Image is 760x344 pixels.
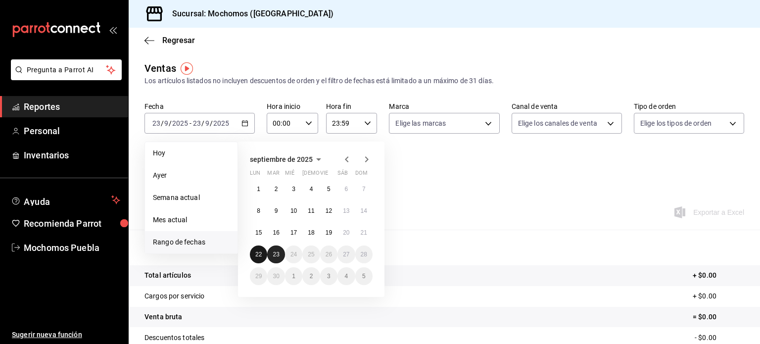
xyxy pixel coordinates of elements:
abbr: 6 de septiembre de 2025 [344,186,348,193]
abbr: 7 de septiembre de 2025 [362,186,366,193]
button: 9 de septiembre de 2025 [267,202,285,220]
span: Sugerir nueva función [12,330,120,340]
button: 23 de septiembre de 2025 [267,246,285,263]
input: -- [164,119,169,127]
button: 1 de septiembre de 2025 [250,180,267,198]
abbr: 2 de octubre de 2025 [310,273,313,280]
a: Pregunta a Parrot AI [7,72,122,82]
abbr: miércoles [285,170,294,180]
button: 22 de septiembre de 2025 [250,246,267,263]
p: Total artículos [144,270,191,281]
h3: Sucursal: Mochomos ([GEOGRAPHIC_DATA]) [164,8,333,20]
button: 21 de septiembre de 2025 [355,224,373,242]
abbr: 22 de septiembre de 2025 [255,251,262,258]
abbr: 8 de septiembre de 2025 [257,207,260,214]
button: 25 de septiembre de 2025 [302,246,320,263]
p: + $0.00 [693,270,744,281]
label: Marca [389,103,499,110]
abbr: 1 de octubre de 2025 [292,273,295,280]
span: Recomienda Parrot [24,217,120,230]
span: / [201,119,204,127]
button: 16 de septiembre de 2025 [267,224,285,242]
div: Los artículos listados no incluyen descuentos de orden y el filtro de fechas está limitado a un m... [144,76,744,86]
span: Inventarios [24,148,120,162]
abbr: sábado [337,170,348,180]
button: open_drawer_menu [109,26,117,34]
abbr: domingo [355,170,368,180]
span: Elige los canales de venta [518,118,597,128]
abbr: 1 de septiembre de 2025 [257,186,260,193]
button: 3 de septiembre de 2025 [285,180,302,198]
abbr: 4 de septiembre de 2025 [310,186,313,193]
span: Rango de fechas [153,237,230,247]
button: 8 de septiembre de 2025 [250,202,267,220]
button: 3 de octubre de 2025 [320,267,337,285]
abbr: 27 de septiembre de 2025 [343,251,349,258]
p: Venta bruta [144,312,182,322]
abbr: 5 de octubre de 2025 [362,273,366,280]
button: 4 de septiembre de 2025 [302,180,320,198]
button: 1 de octubre de 2025 [285,267,302,285]
abbr: lunes [250,170,260,180]
abbr: 24 de septiembre de 2025 [290,251,297,258]
abbr: 21 de septiembre de 2025 [361,229,367,236]
p: = $0.00 [693,312,744,322]
label: Hora fin [326,103,378,110]
abbr: 19 de septiembre de 2025 [326,229,332,236]
abbr: 12 de septiembre de 2025 [326,207,332,214]
abbr: 18 de septiembre de 2025 [308,229,314,236]
p: Descuentos totales [144,333,204,343]
button: 19 de septiembre de 2025 [320,224,337,242]
input: -- [152,119,161,127]
button: Tooltip marker [181,62,193,75]
button: 26 de septiembre de 2025 [320,246,337,263]
button: 10 de septiembre de 2025 [285,202,302,220]
span: septiembre de 2025 [250,155,313,163]
abbr: 25 de septiembre de 2025 [308,251,314,258]
abbr: 20 de septiembre de 2025 [343,229,349,236]
abbr: 16 de septiembre de 2025 [273,229,279,236]
abbr: 9 de septiembre de 2025 [275,207,278,214]
span: Pregunta a Parrot AI [27,65,106,75]
button: 7 de septiembre de 2025 [355,180,373,198]
span: Ayuda [24,194,107,206]
abbr: 28 de septiembre de 2025 [361,251,367,258]
button: 30 de septiembre de 2025 [267,267,285,285]
span: Mes actual [153,215,230,225]
button: 27 de septiembre de 2025 [337,246,355,263]
abbr: viernes [320,170,328,180]
button: 20 de septiembre de 2025 [337,224,355,242]
abbr: 10 de septiembre de 2025 [290,207,297,214]
button: 28 de septiembre de 2025 [355,246,373,263]
button: 5 de octubre de 2025 [355,267,373,285]
span: - [190,119,191,127]
input: ---- [172,119,189,127]
span: / [161,119,164,127]
abbr: martes [267,170,279,180]
abbr: jueves [302,170,361,180]
div: Ventas [144,61,176,76]
button: 2 de septiembre de 2025 [267,180,285,198]
input: ---- [213,119,230,127]
button: 24 de septiembre de 2025 [285,246,302,263]
button: 14 de septiembre de 2025 [355,202,373,220]
abbr: 3 de octubre de 2025 [327,273,331,280]
span: Mochomos Puebla [24,241,120,254]
label: Tipo de orden [634,103,744,110]
button: septiembre de 2025 [250,153,325,165]
abbr: 17 de septiembre de 2025 [290,229,297,236]
span: Hoy [153,148,230,158]
span: Personal [24,124,120,138]
button: Pregunta a Parrot AI [11,59,122,80]
span: Elige los tipos de orden [640,118,712,128]
button: 6 de septiembre de 2025 [337,180,355,198]
p: Cargos por servicio [144,291,205,301]
label: Canal de venta [512,103,622,110]
span: / [210,119,213,127]
span: / [169,119,172,127]
abbr: 30 de septiembre de 2025 [273,273,279,280]
span: Regresar [162,36,195,45]
abbr: 11 de septiembre de 2025 [308,207,314,214]
button: 12 de septiembre de 2025 [320,202,337,220]
input: -- [205,119,210,127]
